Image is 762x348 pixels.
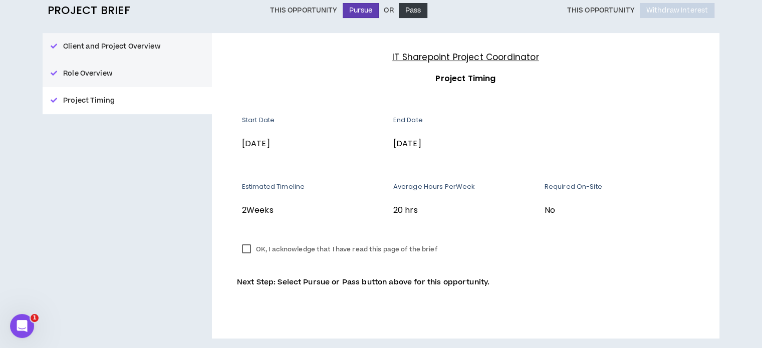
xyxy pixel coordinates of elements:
[393,137,537,150] p: [DATE]
[270,7,337,15] p: This Opportunity
[237,277,694,288] p: Next Step: Select Pursue or Pass button above for this opportunity.
[237,51,694,64] h4: IT Sharepoint Project Coordinator
[31,314,39,322] span: 1
[43,60,212,87] button: Role Overview
[399,3,428,18] button: Pass
[242,182,386,191] p: Estimated Timeline
[343,3,379,18] button: Pursue
[393,116,537,125] p: End Date
[242,204,386,217] p: 2 Weeks
[545,182,694,191] p: Required On-Site
[237,242,442,257] label: OK, I acknowledge that I have read this page of the brief
[567,7,635,15] p: This Opportunity
[242,116,386,125] p: Start Date
[640,3,714,18] button: Withdraw Interest
[43,33,212,60] button: Client and Project Overview
[48,4,130,17] h2: Project Brief
[393,204,537,217] p: 20 hrs
[393,182,537,191] p: Average Hours Per Week
[10,314,34,338] iframe: Intercom live chat
[384,7,393,15] p: Or
[237,72,694,85] h3: Project Timing
[242,137,386,150] p: [DATE]
[545,204,694,217] p: No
